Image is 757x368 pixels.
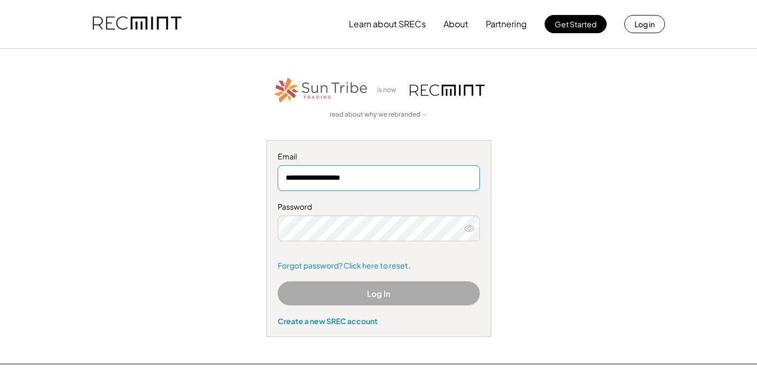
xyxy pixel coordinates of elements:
button: Log in [624,15,665,33]
button: Get Started [545,15,607,33]
button: About [444,13,468,35]
div: Create a new SREC account [278,316,480,326]
button: Partnering [486,13,527,35]
img: recmint-logotype%403x.png [410,85,485,96]
div: is now [374,86,404,95]
img: STT_Horizontal_Logo%2B-%2BColor.png [273,75,369,105]
button: Learn about SRECs [349,13,426,35]
div: Email [278,151,480,162]
img: recmint-logotype%403x.png [93,6,181,42]
div: Password [278,202,480,212]
button: Log In [278,281,480,305]
a: Forgot password? Click here to reset. [278,260,480,271]
a: read about why we rebranded → [330,110,428,119]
